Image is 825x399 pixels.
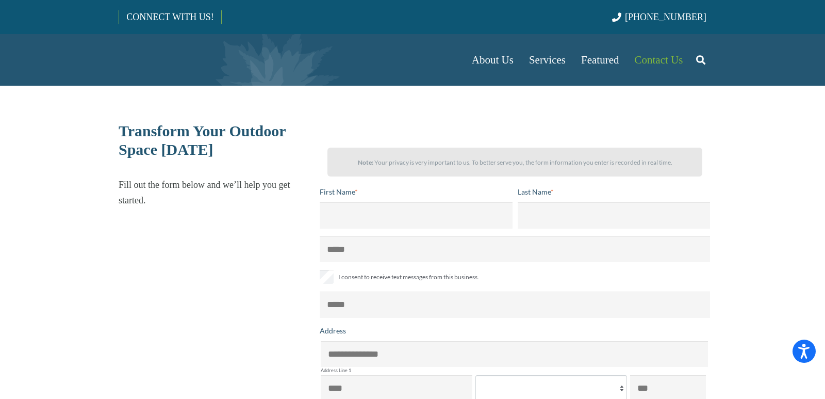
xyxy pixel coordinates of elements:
[521,34,573,86] a: Services
[472,54,514,66] span: About Us
[627,34,691,86] a: Contact Us
[690,47,711,73] a: Search
[518,187,551,196] span: Last Name
[612,12,706,22] a: [PHONE_NUMBER]
[635,54,683,66] span: Contact Us
[358,158,373,166] strong: Note:
[464,34,521,86] a: About Us
[338,271,479,283] span: I consent to receive text messages from this business.
[320,187,355,196] span: First Name
[119,39,290,81] a: Borst-Logo
[321,368,708,373] label: Address Line 1
[119,5,221,29] a: CONNECT WITH US!
[320,270,334,284] input: I consent to receive text messages from this business.
[573,34,626,86] a: Featured
[320,326,346,335] span: Address
[518,202,711,228] input: Last Name*
[320,202,513,228] input: First Name*
[337,155,693,170] p: Your privacy is very important to us. To better serve you, the form information you enter is reco...
[581,54,619,66] span: Featured
[625,12,706,22] span: [PHONE_NUMBER]
[529,54,566,66] span: Services
[119,122,286,158] span: Transform Your Outdoor Space [DATE]
[119,177,311,208] p: Fill out the form below and we’ll help you get started.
